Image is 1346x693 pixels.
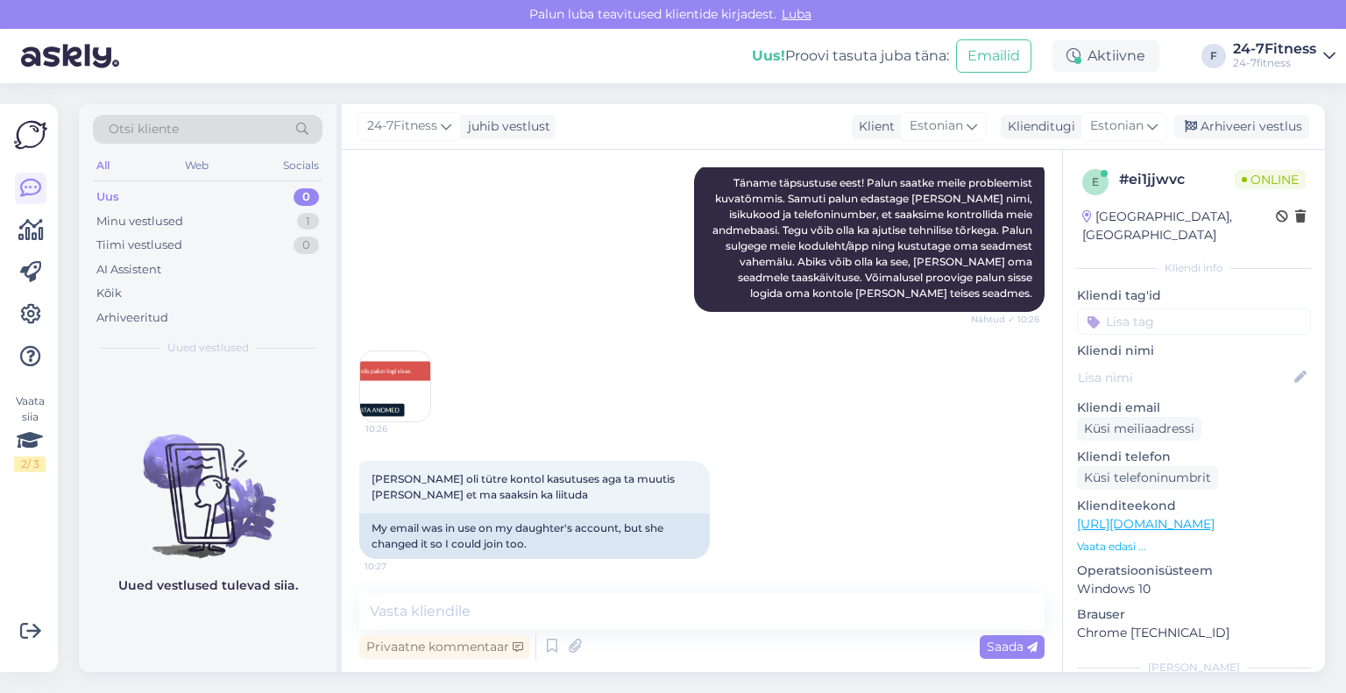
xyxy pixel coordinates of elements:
p: Kliendi tag'id [1077,286,1311,305]
div: Web [181,154,212,177]
p: Klienditeekond [1077,497,1311,515]
span: Luba [776,6,817,22]
div: AI Assistent [96,261,161,279]
p: Kliendi nimi [1077,342,1311,360]
span: Täname täpsustuse eest! Palun saatke meile probleemist kuvatõmmis. Samuti palun edastage [PERSON_... [712,176,1035,300]
div: 24-7fitness [1233,56,1316,70]
p: Windows 10 [1077,580,1311,598]
span: Nähtud ✓ 10:26 [971,313,1039,326]
div: 1 [297,213,319,230]
span: 24-7Fitness [367,117,437,136]
span: 10:26 [365,422,431,435]
div: [PERSON_NAME] [1077,660,1311,675]
div: juhib vestlust [461,117,550,136]
div: 2 / 3 [14,456,46,472]
input: Lisa nimi [1078,368,1291,387]
img: No chats [79,403,336,561]
div: Minu vestlused [96,213,183,230]
div: # ei1jjwvc [1119,169,1235,190]
span: Estonian [1090,117,1144,136]
div: Klienditugi [1001,117,1075,136]
span: Saada [987,639,1038,654]
img: Askly Logo [14,118,47,152]
div: Privaatne kommentaar [359,635,530,659]
div: Uus [96,188,119,206]
div: All [93,154,113,177]
div: Kliendi info [1077,260,1311,276]
div: Arhiveeritud [96,309,168,327]
div: Proovi tasuta juba täna: [752,46,949,67]
b: Uus! [752,47,785,64]
div: Arhiveeri vestlus [1174,115,1309,138]
p: Kliendi telefon [1077,448,1311,466]
a: 24-7Fitness24-7fitness [1233,42,1335,70]
div: Klient [852,117,895,136]
span: [PERSON_NAME] oli tütre kontol kasutuses aga ta muutis [PERSON_NAME] et ma saaksin ka liituda [372,472,677,501]
p: Brauser [1077,605,1311,624]
div: F [1201,44,1226,68]
img: Attachment [360,351,430,421]
span: Estonian [910,117,963,136]
div: 24-7Fitness [1233,42,1316,56]
div: Tiimi vestlused [96,237,182,254]
span: 10:27 [365,560,430,573]
div: Küsi meiliaadressi [1077,417,1201,441]
span: Online [1235,170,1306,189]
p: Chrome [TECHNICAL_ID] [1077,624,1311,642]
span: e [1092,175,1099,188]
div: Aktiivne [1052,40,1159,72]
p: Kliendi email [1077,399,1311,417]
div: Socials [280,154,322,177]
p: Operatsioonisüsteem [1077,562,1311,580]
div: 0 [294,188,319,206]
span: Otsi kliente [109,120,179,138]
div: Kõik [96,285,122,302]
div: 0 [294,237,319,254]
span: Uued vestlused [167,340,249,356]
div: [GEOGRAPHIC_DATA], [GEOGRAPHIC_DATA] [1082,208,1276,244]
div: Küsi telefoninumbrit [1077,466,1218,490]
button: Emailid [956,39,1031,73]
p: Uued vestlused tulevad siia. [118,576,298,595]
div: My email was in use on my daughter's account, but she changed it so I could join too. [359,513,710,559]
p: Vaata edasi ... [1077,539,1311,555]
div: Vaata siia [14,393,46,472]
input: Lisa tag [1077,308,1311,335]
a: [URL][DOMAIN_NAME] [1077,516,1215,532]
